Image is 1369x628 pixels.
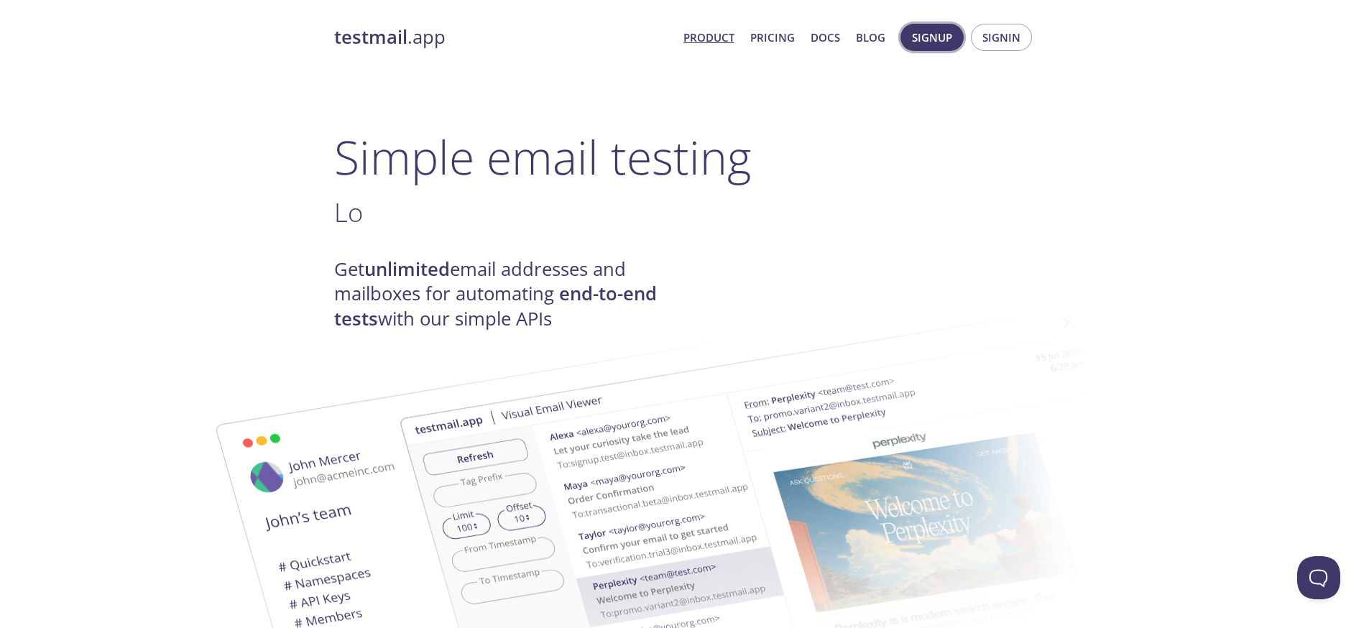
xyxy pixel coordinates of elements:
[1297,556,1340,599] iframe: Help Scout Beacon - Open
[856,28,885,47] a: Blog
[912,28,952,47] span: Signup
[971,24,1032,51] button: Signin
[334,25,672,50] a: testmail.app
[334,194,363,230] span: Lo
[334,281,657,331] strong: end-to-end tests
[334,24,407,50] strong: testmail
[982,28,1020,47] span: Signin
[364,257,450,282] strong: unlimited
[750,28,795,47] a: Pricing
[811,28,840,47] a: Docs
[334,257,685,331] h4: Get email addresses and mailboxes for automating with our simple APIs
[683,28,734,47] a: Product
[334,129,1036,185] h1: Simple email testing
[900,24,964,51] button: Signup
